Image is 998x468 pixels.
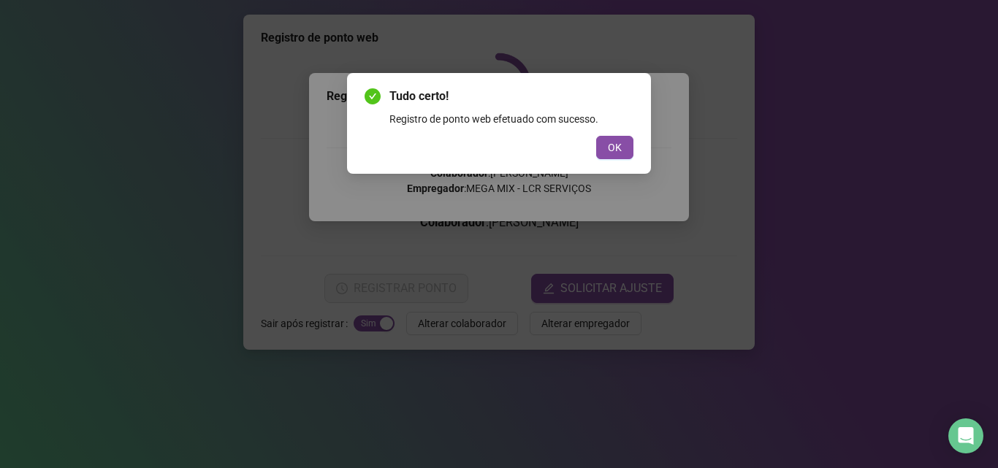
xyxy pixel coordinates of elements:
span: check-circle [365,88,381,104]
div: Open Intercom Messenger [948,418,983,453]
button: OK [596,136,633,159]
span: OK [608,139,622,156]
div: Registro de ponto web efetuado com sucesso. [389,111,633,127]
span: Tudo certo! [389,88,633,105]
